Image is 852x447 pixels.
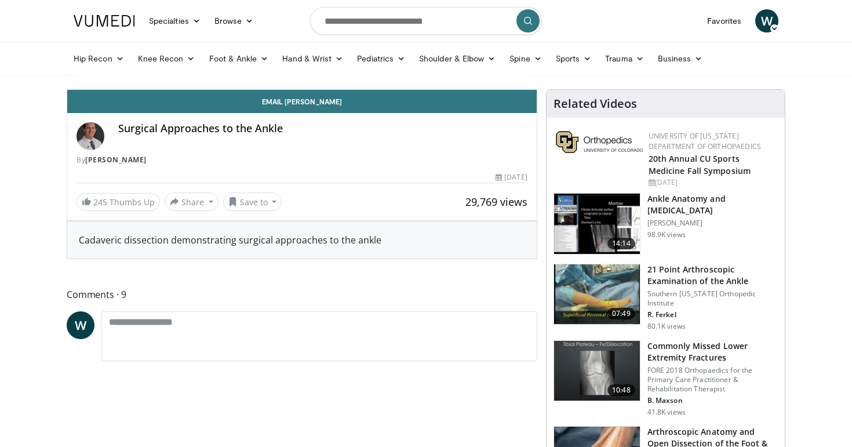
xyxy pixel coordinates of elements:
p: Southern [US_STATE] Orthopedic Institute [647,289,778,308]
div: By [77,155,527,165]
p: B. Maxson [647,396,778,405]
div: [DATE] [649,177,775,188]
a: W [67,311,94,339]
h3: 21 Point Arthroscopic Examination of the Ankle [647,264,778,287]
div: [DATE] [496,172,527,183]
h3: Ankle Anatomy and [MEDICAL_DATA] [647,193,778,216]
img: d079e22e-f623-40f6-8657-94e85635e1da.150x105_q85_crop-smart_upscale.jpg [554,194,640,254]
p: R. Ferkel [647,310,778,319]
a: Foot & Ankle [202,47,276,70]
h3: Commonly Missed Lower Extremity Fractures [647,340,778,364]
a: 10:48 Commonly Missed Lower Extremity Fractures FORE 2018 Orthopaedics for the Primary Care Pract... [554,340,778,417]
button: Share [165,192,219,211]
span: 245 [93,197,107,208]
div: Cadaveric dissection demonstrating surgical approaches to the ankle [79,233,525,247]
a: Email [PERSON_NAME] [67,90,537,113]
a: 07:49 21 Point Arthroscopic Examination of the Ankle Southern [US_STATE] Orthopedic Institute R. ... [554,264,778,331]
a: [PERSON_NAME] [85,155,147,165]
a: Pediatrics [350,47,412,70]
a: Hand & Wrist [275,47,350,70]
a: 245 Thumbs Up [77,193,160,211]
a: 14:14 Ankle Anatomy and [MEDICAL_DATA] [PERSON_NAME] 98.9K views [554,193,778,255]
a: Specialties [142,9,207,32]
a: Knee Recon [131,47,202,70]
h4: Related Videos [554,97,637,111]
span: 07:49 [607,308,635,319]
a: W [755,9,778,32]
a: Shoulder & Elbow [412,47,503,70]
a: Trauma [598,47,651,70]
a: University of [US_STATE] Department of Orthopaedics [649,131,761,151]
a: Spine [503,47,548,70]
span: 10:48 [607,384,635,396]
p: 80.1K views [647,322,686,331]
a: Favorites [700,9,748,32]
a: 20th Annual CU Sports Medicine Fall Symposium [649,153,751,176]
span: Comments 9 [67,287,537,302]
p: FORE 2018 Orthopaedics for the Primary Care Practitioner & Rehabilitation Therapist [647,366,778,394]
p: [PERSON_NAME] [647,219,778,228]
img: d2937c76-94b7-4d20-9de4-1c4e4a17f51d.150x105_q85_crop-smart_upscale.jpg [554,264,640,325]
p: 98.9K views [647,230,686,239]
img: 4aa379b6-386c-4fb5-93ee-de5617843a87.150x105_q85_crop-smart_upscale.jpg [554,341,640,401]
a: Business [651,47,710,70]
img: Avatar [77,122,104,150]
span: 14:14 [607,238,635,249]
button: Save to [223,192,282,211]
a: Hip Recon [67,47,131,70]
input: Search topics, interventions [310,7,542,35]
a: Sports [549,47,599,70]
img: VuMedi Logo [74,15,135,27]
span: 29,769 views [465,195,527,209]
a: Browse [207,9,261,32]
p: 41.8K views [647,408,686,417]
img: 355603a8-37da-49b6-856f-e00d7e9307d3.png.150x105_q85_autocrop_double_scale_upscale_version-0.2.png [556,131,643,153]
h4: Surgical Approaches to the Ankle [118,122,527,135]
